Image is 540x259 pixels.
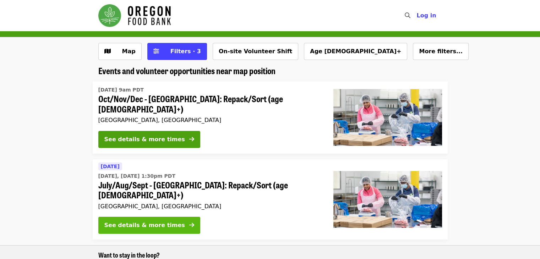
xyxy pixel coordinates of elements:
[104,221,185,230] div: See details & more times
[404,12,410,19] i: search icon
[333,89,442,146] img: Oct/Nov/Dec - Beaverton: Repack/Sort (age 10+) organized by Oregon Food Bank
[93,159,448,240] a: See details for "July/Aug/Sept - Beaverton: Repack/Sort (age 10+)"
[213,43,298,60] button: On-site Volunteer Shift
[147,43,207,60] button: Filters (3 selected)
[170,48,201,55] span: Filters · 3
[101,164,120,169] span: [DATE]
[98,203,322,210] div: [GEOGRAPHIC_DATA], [GEOGRAPHIC_DATA]
[333,171,442,228] img: July/Aug/Sept - Beaverton: Repack/Sort (age 10+) organized by Oregon Food Bank
[414,7,420,24] input: Search
[104,48,111,55] i: map icon
[189,136,194,143] i: arrow-right icon
[104,135,185,144] div: See details & more times
[153,48,159,55] i: sliders-h icon
[98,4,171,27] img: Oregon Food Bank - Home
[411,9,442,23] button: Log in
[98,180,322,200] span: July/Aug/Sept - [GEOGRAPHIC_DATA]: Repack/Sort (age [DEMOGRAPHIC_DATA]+)
[98,172,175,180] time: [DATE], [DATE] 1:30pm PDT
[189,222,194,228] i: arrow-right icon
[98,131,200,148] button: See details & more times
[93,82,448,154] a: See details for "Oct/Nov/Dec - Beaverton: Repack/Sort (age 10+)"
[98,43,142,60] button: Show map view
[419,48,463,55] span: More filters...
[98,86,144,94] time: [DATE] 9am PDT
[98,64,276,77] span: Events and volunteer opportunities near map position
[98,94,322,114] span: Oct/Nov/Dec - [GEOGRAPHIC_DATA]: Repack/Sort (age [DEMOGRAPHIC_DATA]+)
[304,43,407,60] button: Age [DEMOGRAPHIC_DATA]+
[122,48,136,55] span: Map
[416,12,436,19] span: Log in
[413,43,469,60] button: More filters...
[98,117,322,123] div: [GEOGRAPHIC_DATA], [GEOGRAPHIC_DATA]
[98,217,200,234] button: See details & more times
